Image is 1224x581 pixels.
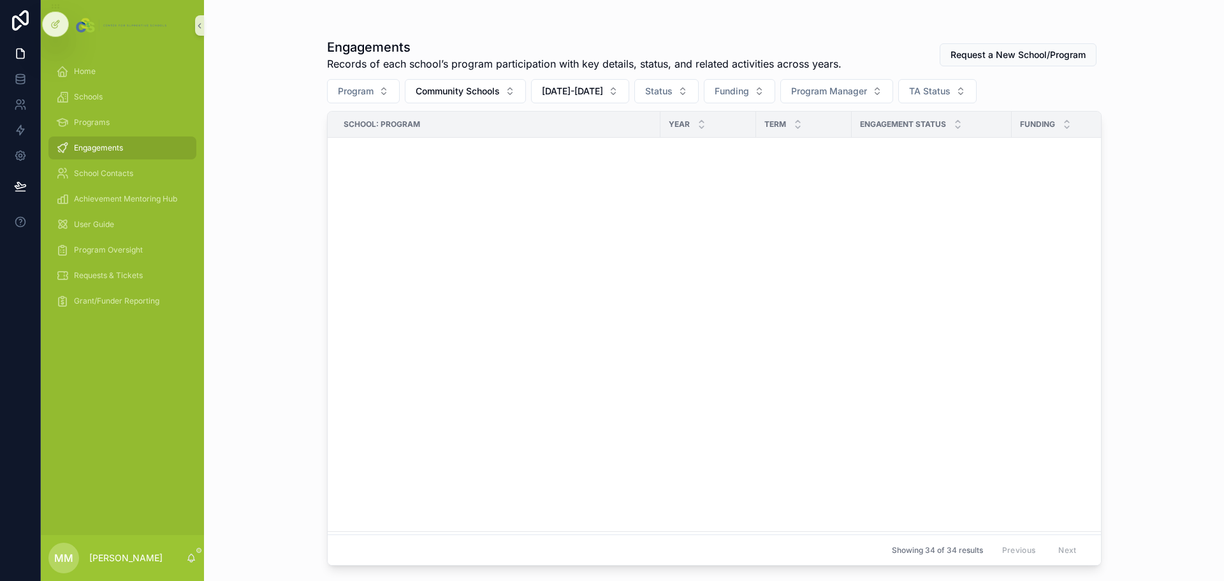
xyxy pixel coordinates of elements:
span: Requests & Tickets [74,270,143,281]
span: Term [764,119,786,129]
span: Funding [1020,119,1055,129]
a: Home [48,60,196,83]
a: User Guide [48,213,196,236]
span: Achievement Mentoring Hub [74,194,177,204]
a: School Contacts [48,162,196,185]
span: Program Oversight [74,245,143,255]
button: Select Button [405,79,526,103]
a: Requests & Tickets [48,264,196,287]
span: Showing 34 of 34 results [892,545,983,555]
span: Program [338,85,374,98]
span: Records of each school’s program participation with key details, status, and related activities a... [327,56,841,71]
span: Year [669,119,690,129]
button: Select Button [780,79,893,103]
span: Status [645,85,673,98]
span: User Guide [74,219,114,230]
span: [DATE]-[DATE] [542,85,603,98]
button: Select Button [898,79,977,103]
button: Select Button [634,79,699,103]
p: [PERSON_NAME] [89,552,163,564]
span: Program Manager [791,85,867,98]
a: Achievement Mentoring Hub [48,188,196,210]
span: Funding [715,85,749,98]
span: Community Schools [416,85,500,98]
span: Programs [74,117,110,128]
a: Schools [48,85,196,108]
div: scrollable content [41,51,204,329]
a: Grant/Funder Reporting [48,290,196,313]
span: Schools [74,92,103,102]
span: School: Program [344,119,420,129]
span: TA Status [909,85,951,98]
span: MM [54,550,73,566]
a: Program Oversight [48,239,196,261]
span: School Contacts [74,168,133,179]
button: Select Button [327,79,400,103]
span: Engagements [74,143,123,153]
span: Grant/Funder Reporting [74,296,159,306]
a: Engagements [48,136,196,159]
h1: Engagements [327,38,841,56]
img: App logo [73,15,171,36]
span: Engagement Status [860,119,946,129]
span: Request a New School/Program [951,48,1086,61]
button: Request a New School/Program [940,43,1096,66]
span: Home [74,66,96,77]
button: Select Button [531,79,629,103]
button: Select Button [704,79,775,103]
a: Programs [48,111,196,134]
